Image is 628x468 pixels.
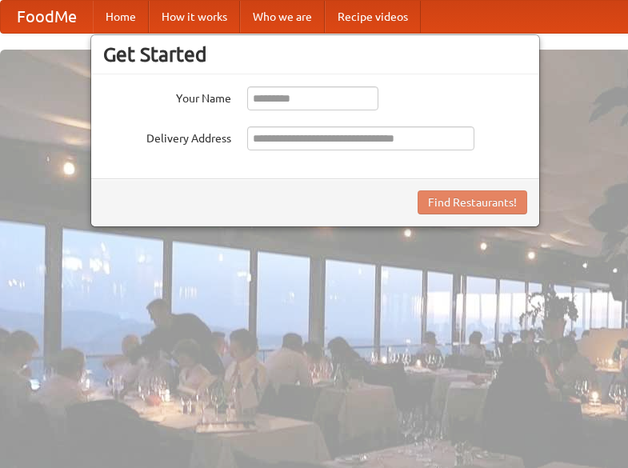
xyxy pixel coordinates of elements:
[149,1,240,33] a: How it works
[103,126,231,146] label: Delivery Address
[103,86,231,106] label: Your Name
[93,1,149,33] a: Home
[325,1,421,33] a: Recipe videos
[418,190,527,214] button: Find Restaurants!
[1,1,93,33] a: FoodMe
[103,42,527,66] h3: Get Started
[240,1,325,33] a: Who we are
